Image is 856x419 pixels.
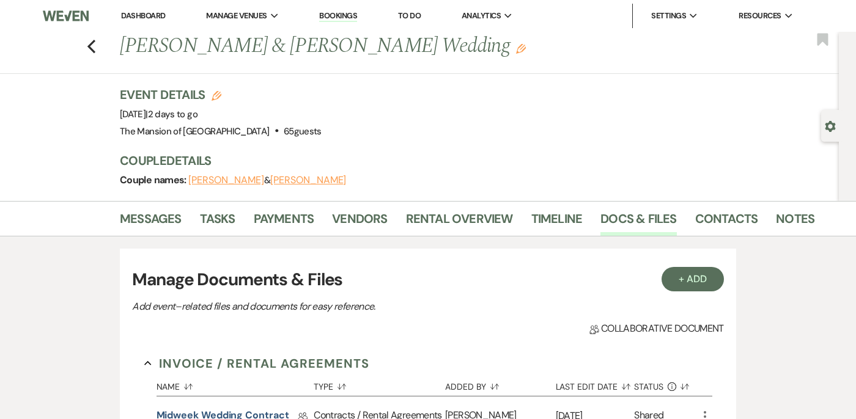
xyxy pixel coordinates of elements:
[120,108,197,120] span: [DATE]
[120,173,188,186] span: Couple names:
[270,175,346,185] button: [PERSON_NAME]
[188,175,264,185] button: [PERSON_NAME]
[516,43,526,54] button: Edit
[825,120,836,131] button: Open lead details
[144,354,370,373] button: Invoice / Rental Agreements
[200,209,235,236] a: Tasks
[406,209,513,236] a: Rental Overview
[695,209,758,236] a: Contacts
[589,321,724,336] span: Collaborative document
[531,209,583,236] a: Timeline
[148,108,197,120] span: 2 days to go
[776,209,814,236] a: Notes
[556,373,635,396] button: Last Edit Date
[132,299,560,315] p: Add event–related files and documents for easy reference.
[206,10,267,22] span: Manage Venues
[132,267,724,293] h3: Manage Documents & Files
[332,209,387,236] a: Vendors
[634,382,663,391] span: Status
[739,10,781,22] span: Resources
[146,108,197,120] span: |
[120,125,270,137] span: The Mansion of [GEOGRAPHIC_DATA]
[254,209,314,236] a: Payments
[157,373,314,396] button: Name
[120,152,805,169] h3: Couple Details
[120,209,182,236] a: Messages
[284,125,322,137] span: 65 guests
[319,10,357,22] a: Bookings
[445,373,555,396] button: Added By
[188,174,346,186] span: &
[634,373,697,396] button: Status
[462,10,501,22] span: Analytics
[651,10,686,22] span: Settings
[314,373,445,396] button: Type
[121,10,165,21] a: Dashboard
[43,3,89,29] img: Weven Logo
[120,86,322,103] h3: Event Details
[600,209,676,236] a: Docs & Files
[398,10,421,21] a: To Do
[662,267,724,291] button: + Add
[120,32,668,61] h1: [PERSON_NAME] & [PERSON_NAME] Wedding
